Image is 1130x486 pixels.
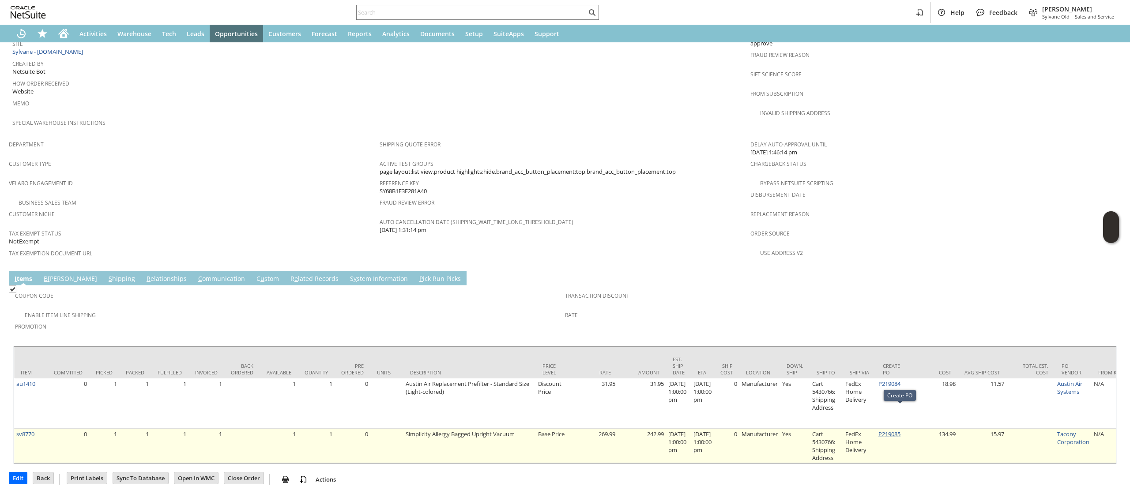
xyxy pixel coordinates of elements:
a: Velaro Engagement ID [9,179,73,187]
a: Use Address V2 [760,249,803,257]
input: Print Labels [67,472,107,484]
div: Available [267,369,291,376]
a: Austin Air Systems [1057,380,1082,396]
div: Packed [126,369,144,376]
div: Quantity [305,369,328,376]
td: Discount Price [536,378,569,429]
td: [DATE] 1:00:00 pm [691,378,714,429]
a: Fraud Review Error [380,199,434,206]
td: Manufacturer [739,429,780,463]
span: Oracle Guided Learning Widget. To move around, please hold and drag [1103,228,1119,243]
a: Active Test Groups [380,160,433,168]
a: Recent Records [11,25,32,42]
span: Support [535,30,559,38]
div: Create PO [883,363,903,376]
a: Site [12,40,23,48]
td: 1 [188,378,224,429]
td: 1 [188,429,224,463]
td: [DATE] 1:00:00 pm [691,429,714,463]
div: Ship Via [850,369,870,376]
a: Reference Key [380,179,419,187]
div: Rate [576,369,611,376]
a: Fraud Review Reason [750,51,810,59]
a: Rate [565,311,578,319]
a: Leads [181,25,210,42]
span: Warehouse [117,30,151,38]
svg: Recent Records [16,28,26,39]
td: 0 [714,378,739,429]
div: Price Level [542,363,562,376]
div: Location [746,369,773,376]
div: Avg Ship Cost [964,369,1000,376]
td: 0 [714,429,739,463]
a: Memo [12,100,29,107]
a: Documents [415,25,460,42]
a: How Order Received [12,80,69,87]
span: [DATE] 1:31:14 pm [380,226,426,234]
a: Related Records [288,274,341,284]
a: Shipping Quote Error [380,141,441,148]
a: Unrolled view on [1105,273,1116,283]
div: Committed [54,369,83,376]
td: 134.99 [909,429,958,463]
a: Bypass NetSuite Scripting [760,179,833,187]
span: Analytics [382,30,410,38]
a: Tax Exempt Status [9,230,61,237]
a: Analytics [377,25,415,42]
img: print.svg [280,474,291,485]
a: Enable Item Line Shipping [25,311,96,319]
input: Search [357,7,587,18]
td: 1 [151,429,188,463]
td: [DATE] 1:00:00 pm [666,378,691,429]
span: Feedback [989,8,1017,17]
a: Created By [12,60,44,67]
div: Invoiced [195,369,218,376]
div: Fulfilled [158,369,182,376]
a: Sylvane - [DOMAIN_NAME] [12,48,85,56]
a: Communication [196,274,247,284]
a: From Subscription [750,90,803,97]
span: Setup [465,30,483,38]
a: Pick Run Picks [417,274,463,284]
td: 1 [298,429,335,463]
td: 0 [335,378,370,429]
svg: Search [587,7,597,18]
td: Cart 5430766: Shipping Address [810,378,843,429]
td: 1 [298,378,335,429]
span: Activities [79,30,107,38]
a: Coupon Code [15,292,53,299]
a: Customers [263,25,306,42]
td: 269.99 [569,429,618,463]
a: Relationships [144,274,189,284]
span: SY68B1E3E281A40 [380,187,427,195]
div: Shortcuts [32,25,53,42]
input: Open In WMC [174,472,218,484]
a: Forecast [306,25,343,42]
td: Simplicity Allergy Bagged Upright Vacuum [403,429,536,463]
td: Austin Air Replacement Prefilter - Standard Size (Light-colored) [403,378,536,429]
a: Transaction Discount [565,292,629,299]
input: Sync To Database [113,472,168,484]
iframe: Click here to launch Oracle Guided Learning Help Panel [1103,211,1119,243]
td: 1 [119,429,151,463]
div: Back Ordered [231,363,253,376]
td: 0 [47,429,89,463]
a: Opportunities [210,25,263,42]
div: Create PO [887,392,912,399]
div: Picked [96,369,113,376]
a: Delay Auto-Approval Until [750,141,827,148]
td: Yes [780,378,810,429]
input: Edit [9,472,27,484]
a: Sift Science Score [750,71,802,78]
td: 31.95 [618,378,666,429]
a: Promotion [15,323,46,330]
a: Warehouse [112,25,157,42]
span: Reports [348,30,372,38]
a: Items [12,274,34,284]
svg: Shortcuts [37,28,48,39]
div: Ship To [817,369,836,376]
span: Leads [187,30,204,38]
span: Sylvane Old [1042,13,1070,20]
span: Customers [268,30,301,38]
span: [PERSON_NAME] [1042,5,1114,13]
